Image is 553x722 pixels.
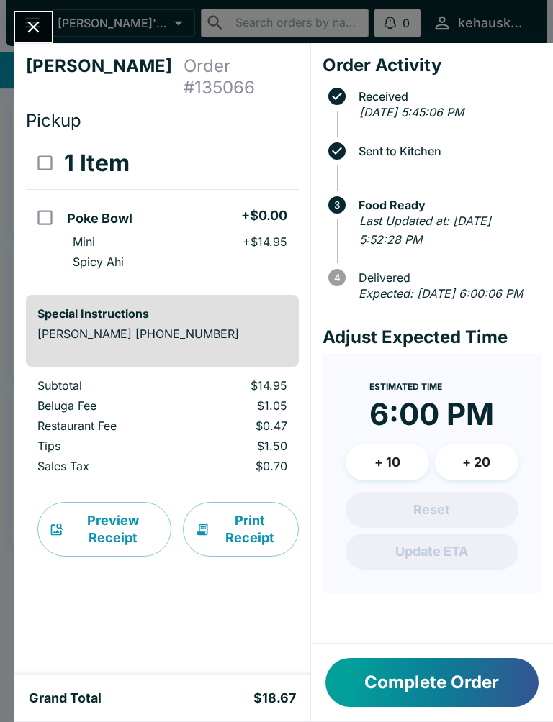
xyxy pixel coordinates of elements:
p: Mini [73,234,95,249]
h6: Special Instructions [37,306,287,321]
p: Spicy Ahi [73,255,124,269]
p: Tips [37,439,171,453]
span: Sent to Kitchen [351,145,541,157]
span: Estimated Time [369,381,442,392]
p: + $14.95 [243,234,287,249]
p: Beluga Fee [37,398,171,413]
p: $0.70 [194,459,287,473]
span: Delivered [351,271,541,284]
p: Sales Tax [37,459,171,473]
p: $0.47 [194,419,287,433]
p: Restaurant Fee [37,419,171,433]
time: 6:00 PM [369,396,494,433]
h5: + $0.00 [241,207,287,224]
button: + 10 [346,444,429,480]
h4: Order # 135066 [184,55,299,99]
em: Last Updated at: [DATE] 5:52:28 PM [359,214,491,247]
span: Pickup [26,110,81,131]
h4: Adjust Expected Time [323,326,541,348]
h5: Poke Bowl [67,210,132,227]
text: 3 [334,199,340,211]
h5: $18.67 [253,690,296,707]
h5: Grand Total [29,690,102,707]
span: Received [351,90,541,103]
span: Food Ready [351,198,541,211]
p: $1.05 [194,398,287,413]
p: Subtotal [37,378,171,393]
button: Complete Order [325,658,539,707]
em: [DATE] 5:45:06 PM [359,105,464,119]
button: Preview Receipt [37,502,171,557]
em: Expected: [DATE] 6:00:06 PM [359,286,523,301]
h3: 1 Item [64,149,130,178]
p: [PERSON_NAME] [PHONE_NUMBER] [37,326,287,341]
button: Print Receipt [183,502,299,557]
button: + 20 [435,444,518,480]
table: orders table [26,137,299,283]
h4: Order Activity [323,55,541,76]
p: $14.95 [194,378,287,393]
button: Close [15,12,52,42]
text: 4 [333,272,340,283]
p: $1.50 [194,439,287,453]
h4: [PERSON_NAME] [26,55,184,99]
table: orders table [26,378,299,479]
